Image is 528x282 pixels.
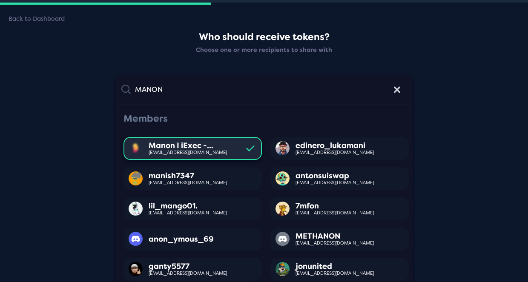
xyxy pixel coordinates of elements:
div: [EMAIL_ADDRESS][DOMAIN_NAME] [149,271,227,276]
input: Search Members... [131,81,387,98]
div: METHANON [296,232,374,241]
div: ganty5577 [149,262,227,271]
div: manish7347 [149,171,227,180]
div: anon_ymous_69 [149,235,214,244]
div: [EMAIL_ADDRESS][DOMAIN_NAME] [296,241,374,246]
div: [EMAIL_ADDRESS][DOMAIN_NAME] [296,180,374,185]
div: jonunited [296,262,374,271]
img: account [275,232,290,246]
img: account [129,232,143,246]
div: Who should receive tokens? [179,32,349,43]
div: [EMAIL_ADDRESS][DOMAIN_NAME] [296,150,374,155]
div: [EMAIL_ADDRESS][DOMAIN_NAME] [149,180,227,185]
div: [EMAIL_ADDRESS][DOMAIN_NAME] [149,211,227,216]
img: account [129,141,143,155]
div: [EMAIL_ADDRESS][DOMAIN_NAME] [296,211,374,216]
div: Members [121,111,170,127]
div: 7mfon [296,202,374,211]
img: account [129,262,143,276]
img: account [275,141,290,155]
div: edinero_lukamani [296,141,374,150]
div: Choose one or more recipients to share with [179,46,349,54]
div: antonsuiswap [296,171,374,180]
div: lil_mango01. [149,202,227,211]
img: account [275,262,290,276]
div: Back to Dashboard [9,15,65,23]
img: account [275,171,290,185]
div: [EMAIL_ADDRESS][DOMAIN_NAME] [296,271,374,276]
div: Manon I iExec -... [149,141,227,150]
div: [EMAIL_ADDRESS][DOMAIN_NAME] [149,150,227,155]
img: account [129,202,143,216]
img: account [129,171,143,185]
img: account [275,202,290,216]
